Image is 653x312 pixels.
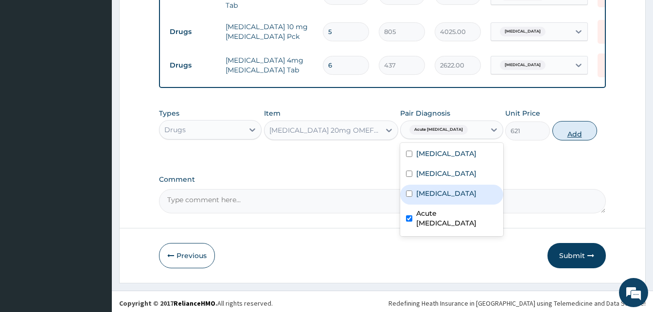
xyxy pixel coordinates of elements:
span: [MEDICAL_DATA] [500,27,546,36]
span: We're online! [56,94,134,192]
td: Drugs [165,56,221,74]
label: Pair Diagnosis [400,108,450,118]
div: Chat with us now [51,54,163,67]
button: Previous [159,243,215,268]
td: [MEDICAL_DATA] 10 mg [MEDICAL_DATA] Pck [221,17,318,46]
span: Acute [MEDICAL_DATA] [409,125,468,135]
label: [MEDICAL_DATA] [416,189,477,198]
label: Item [264,108,281,118]
div: Redefining Heath Insurance in [GEOGRAPHIC_DATA] using Telemedicine and Data Science! [388,298,646,308]
img: d_794563401_company_1708531726252_794563401 [18,49,39,73]
td: [MEDICAL_DATA] 4mg [MEDICAL_DATA] Tab [221,51,318,80]
button: Add [552,121,597,140]
label: Comment [159,175,606,184]
a: RelianceHMO [174,299,215,308]
span: [MEDICAL_DATA] [500,60,546,70]
strong: Copyright © 2017 . [119,299,217,308]
td: Drugs [165,23,221,41]
div: Minimize live chat window [159,5,183,28]
label: Unit Price [505,108,540,118]
div: [MEDICAL_DATA] 20mg OMEFAST [MEDICAL_DATA] Tab [269,125,381,135]
div: Drugs [164,125,186,135]
button: Submit [547,243,606,268]
label: [MEDICAL_DATA] [416,149,477,158]
label: Acute [MEDICAL_DATA] [416,208,497,228]
label: [MEDICAL_DATA] [416,169,477,178]
textarea: Type your message and hit 'Enter' [5,208,185,243]
label: Types [159,109,179,118]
